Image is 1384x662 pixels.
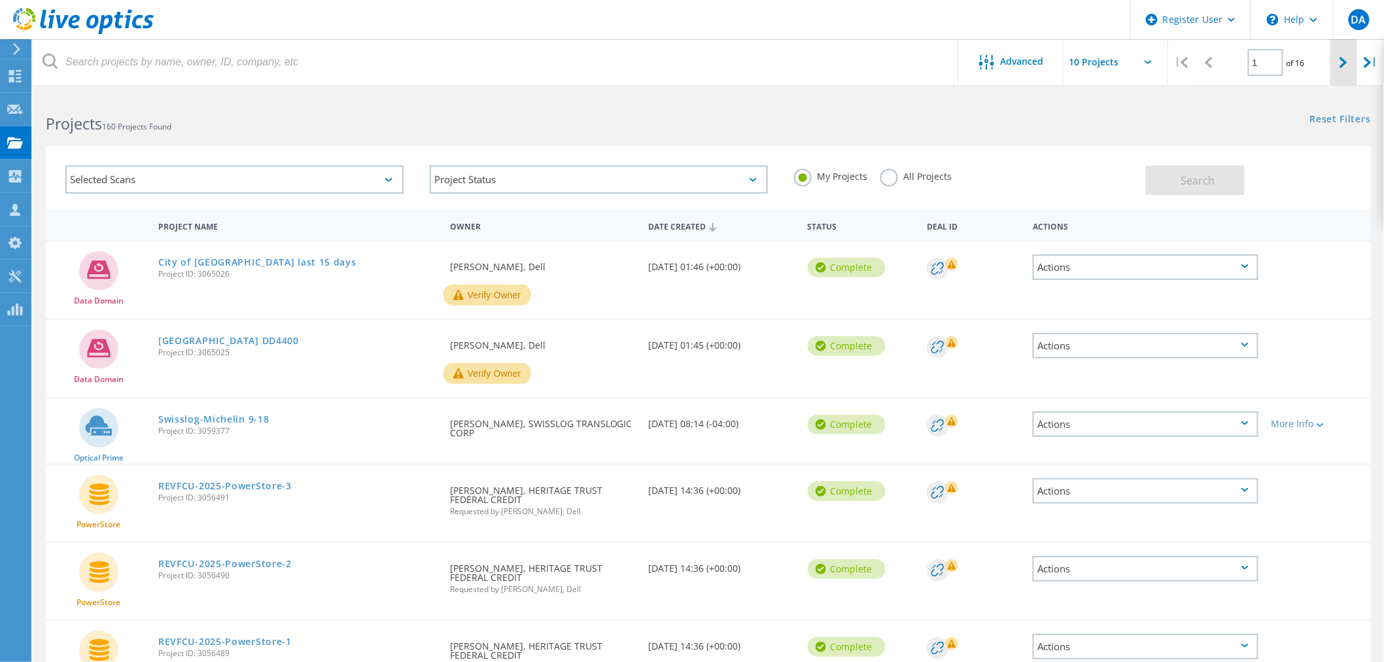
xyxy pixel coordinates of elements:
[808,637,886,657] div: Complete
[65,165,404,194] div: Selected Scans
[74,454,124,462] span: Optical Prime
[158,572,437,580] span: Project ID: 3056490
[808,415,886,434] div: Complete
[642,241,801,285] div: [DATE] 01:46 (+00:00)
[102,121,171,132] span: 160 Projects Found
[808,559,886,579] div: Complete
[1033,411,1258,437] div: Actions
[642,213,801,238] div: Date Created
[1033,634,1258,659] div: Actions
[158,637,292,646] a: REVFCU-2025-PowerStore-1
[158,415,269,424] a: Swisslog-Michelin 9-18
[808,481,886,501] div: Complete
[1357,39,1384,86] div: |
[1287,58,1305,69] span: of 16
[74,375,124,383] span: Data Domain
[880,169,952,181] label: All Projects
[158,650,437,657] span: Project ID: 3056489
[1351,14,1366,25] span: DA
[1146,165,1245,195] button: Search
[1181,173,1215,188] span: Search
[46,113,102,134] b: Projects
[443,363,531,384] button: Verify Owner
[443,285,531,305] button: Verify Owner
[1272,419,1364,428] div: More Info
[642,398,801,442] div: [DATE] 08:14 (-04:00)
[443,213,642,237] div: Owner
[801,213,920,237] div: Status
[794,169,867,181] label: My Projects
[443,465,642,529] div: [PERSON_NAME], HERITAGE TRUST FEDERAL CREDIT
[1033,333,1258,358] div: Actions
[808,336,886,356] div: Complete
[158,427,437,435] span: Project ID: 3059377
[1033,478,1258,504] div: Actions
[1026,213,1265,237] div: Actions
[443,320,642,363] div: [PERSON_NAME], Dell
[642,320,801,363] div: [DATE] 01:45 (+00:00)
[158,258,356,267] a: City of [GEOGRAPHIC_DATA] last 15 days
[158,481,292,491] a: REVFCU-2025-PowerStore-3
[1033,556,1258,582] div: Actions
[77,521,121,529] span: PowerStore
[450,585,636,593] span: Requested by [PERSON_NAME], Dell
[158,494,437,502] span: Project ID: 3056491
[13,27,154,37] a: Live Optics Dashboard
[1033,254,1258,280] div: Actions
[1168,39,1195,86] div: |
[158,336,299,345] a: [GEOGRAPHIC_DATA] DD4400
[642,543,801,586] div: [DATE] 14:36 (+00:00)
[1001,57,1044,66] span: Advanced
[443,543,642,606] div: [PERSON_NAME], HERITAGE TRUST FEDERAL CREDIT
[158,349,437,357] span: Project ID: 3065025
[158,270,437,278] span: Project ID: 3065026
[642,465,801,508] div: [DATE] 14:36 (+00:00)
[443,398,642,451] div: [PERSON_NAME], SWISSLOG TRANSLOGIC CORP
[77,599,121,606] span: PowerStore
[1310,114,1371,126] a: Reset Filters
[1267,14,1279,26] svg: \n
[443,241,642,285] div: [PERSON_NAME], Dell
[920,213,1026,237] div: Deal Id
[450,508,636,515] span: Requested by [PERSON_NAME], Dell
[808,258,886,277] div: Complete
[33,39,960,85] input: Search projects by name, owner, ID, company, etc
[152,213,443,237] div: Project Name
[158,559,292,568] a: REVFCU-2025-PowerStore-2
[74,297,124,305] span: Data Domain
[430,165,768,194] div: Project Status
